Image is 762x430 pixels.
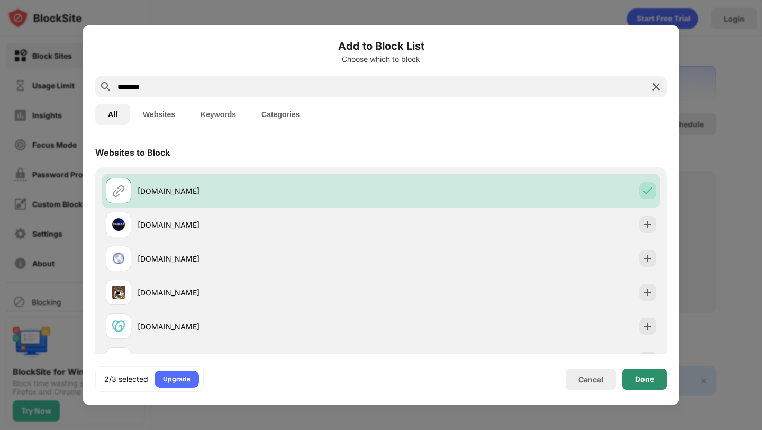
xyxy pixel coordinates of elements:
img: favicons [112,218,125,231]
div: 2/3 selected [104,374,148,384]
img: favicons [112,286,125,299]
h6: Add to Block List [95,38,667,54]
img: search-close [650,80,663,93]
img: search.svg [99,80,112,93]
div: [DOMAIN_NAME] [138,253,381,264]
div: Upgrade [163,374,190,384]
div: Choose which to block [95,55,667,64]
img: favicons [112,252,125,265]
button: Websites [130,104,188,125]
div: [DOMAIN_NAME] [138,321,381,332]
button: Keywords [188,104,249,125]
div: [DOMAIN_NAME] [138,219,381,230]
img: url.svg [112,184,125,197]
div: Websites to Block [95,147,170,158]
img: favicons [112,320,125,333]
div: [DOMAIN_NAME] [138,287,381,298]
button: Categories [249,104,312,125]
div: Cancel [578,375,603,384]
div: [DOMAIN_NAME] [138,185,381,196]
button: All [95,104,130,125]
div: Done [635,375,654,383]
